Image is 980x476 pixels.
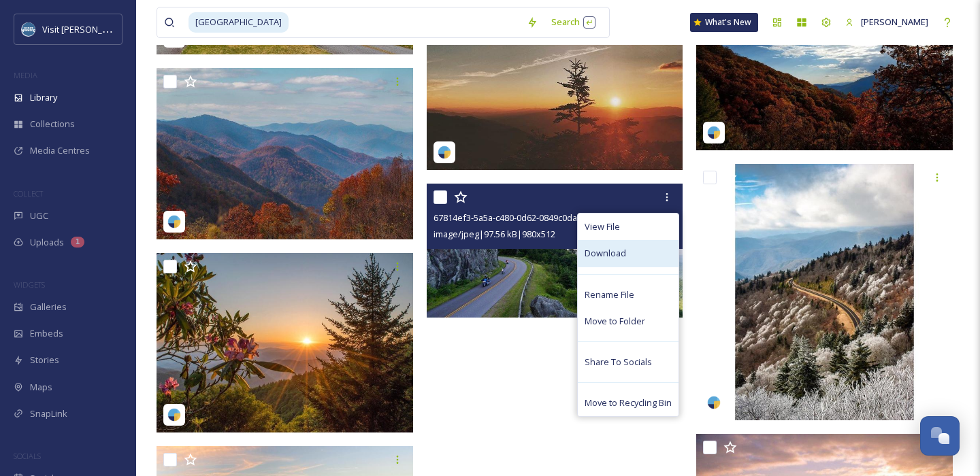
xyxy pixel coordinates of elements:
[157,68,413,239] img: nomessmamabear_05052025_1826177563346068223_5802733717.jpg
[585,356,652,369] span: Share To Socials
[157,252,413,432] img: adventureravl_05052025_1803780045819870751_1705268726.jpg
[585,396,672,409] span: Move to Recycling Bin
[189,12,289,32] span: [GEOGRAPHIC_DATA]
[707,396,721,409] img: snapsea-logo.png
[30,327,63,340] span: Embeds
[30,91,57,104] span: Library
[22,22,35,36] img: images.png
[167,215,181,228] img: snapsea-logo.png
[14,451,41,461] span: SOCIALS
[30,236,64,249] span: Uploads
[585,315,645,328] span: Move to Folder
[920,416,960,456] button: Open Chat
[30,381,52,394] span: Maps
[707,126,721,139] img: snapsea-logo.png
[30,144,90,157] span: Media Centres
[434,228,555,240] span: image/jpeg | 97.56 kB | 980 x 512
[71,237,84,248] div: 1
[30,209,48,222] span: UGC
[30,407,67,420] span: SnapLink
[438,146,451,159] img: snapsea-logo.png
[544,9,602,35] div: Search
[14,279,45,290] span: WIDGETS
[585,288,634,301] span: Rename File
[14,70,37,80] span: MEDIA
[696,164,953,420] img: solitarytravelerphoto_05052025_18012808765133583.jpg
[427,184,683,318] img: 67814ef3-5a5a-c480-0d62-0849c0da6c4d.jpg
[30,118,75,131] span: Collections
[585,247,626,260] span: Download
[14,188,43,199] span: COLLECT
[838,9,935,35] a: [PERSON_NAME]
[30,354,59,367] span: Stories
[585,220,620,233] span: View File
[30,301,67,313] span: Galleries
[167,408,181,422] img: snapsea-logo.png
[696,6,953,150] img: asheville_hikes_05052025_1643394968238635774_6105741243.jpg
[434,211,610,224] span: 67814ef3-5a5a-c480-0d62-0849c0da6c4d.jpg
[42,22,129,35] span: Visit [PERSON_NAME]
[690,13,758,32] a: What's New
[861,16,928,28] span: [PERSON_NAME]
